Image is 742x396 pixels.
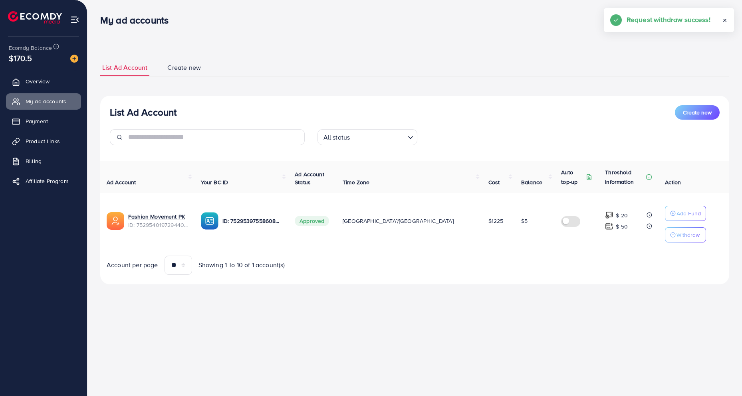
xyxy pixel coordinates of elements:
[352,130,404,143] input: Search for option
[107,178,136,186] span: Ad Account
[8,11,62,24] img: logo
[708,360,736,390] iframe: Chat
[616,222,628,231] p: $ 50
[665,227,706,242] button: Withdraw
[6,133,81,149] a: Product Links
[26,157,42,165] span: Billing
[521,217,528,225] span: $5
[521,178,542,186] span: Balance
[317,129,417,145] div: Search for option
[26,177,68,185] span: Affiliate Program
[201,212,218,230] img: ic-ba-acc.ded83a64.svg
[675,105,720,120] button: Create new
[605,222,613,231] img: top-up amount
[665,178,681,186] span: Action
[605,211,613,219] img: top-up amount
[167,63,201,72] span: Create new
[107,260,158,270] span: Account per page
[70,15,79,24] img: menu
[70,55,78,63] img: image
[9,44,52,52] span: Ecomdy Balance
[26,97,66,105] span: My ad accounts
[100,14,175,26] h3: My ad accounts
[6,93,81,109] a: My ad accounts
[102,63,147,72] span: List Ad Account
[665,206,706,221] button: Add Fund
[295,170,324,186] span: Ad Account Status
[322,132,352,143] span: All status
[627,14,710,25] h5: Request withdraw success!
[683,108,712,116] span: Create new
[488,178,500,186] span: Cost
[677,209,701,218] p: Add Fund
[201,178,228,186] span: Your BC ID
[222,216,282,226] p: ID: 7529539755860836369
[616,211,628,220] p: $ 20
[26,117,48,125] span: Payment
[6,173,81,189] a: Affiliate Program
[6,73,81,89] a: Overview
[107,212,124,230] img: ic-ads-acc.e4c84228.svg
[677,230,700,240] p: Withdraw
[343,178,369,186] span: Time Zone
[295,216,329,226] span: Approved
[343,217,454,225] span: [GEOGRAPHIC_DATA]/[GEOGRAPHIC_DATA]
[488,217,504,225] span: $1225
[128,221,188,229] span: ID: 7529540197294407681
[26,137,60,145] span: Product Links
[605,167,644,187] p: Threshold information
[561,167,584,187] p: Auto top-up
[9,52,32,64] span: $170.5
[6,153,81,169] a: Billing
[128,213,188,229] div: <span class='underline'>Fashion Movement PK</span></br>7529540197294407681
[6,113,81,129] a: Payment
[128,213,188,221] a: Fashion Movement PK
[198,260,285,270] span: Showing 1 To 10 of 1 account(s)
[26,77,50,85] span: Overview
[110,106,177,118] h3: List Ad Account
